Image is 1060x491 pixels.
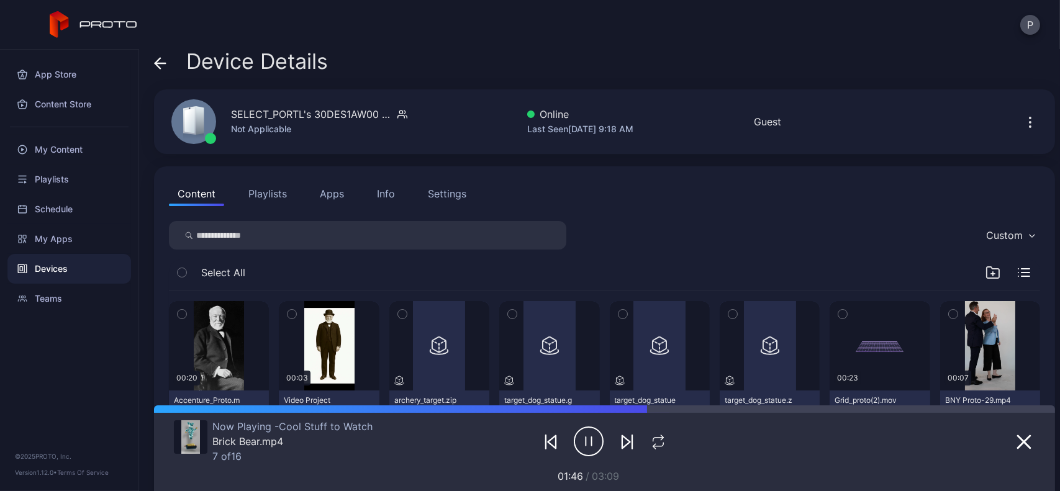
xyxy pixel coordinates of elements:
[558,470,583,482] span: 01:46
[15,469,57,476] span: Version 1.12.0 •
[57,469,109,476] a: Terms Of Service
[212,420,373,433] div: Now Playing
[586,470,589,482] span: /
[311,181,353,206] button: Apps
[7,135,131,164] a: My Content
[240,181,296,206] button: Playlists
[725,395,793,415] div: target_dog_statue.zip
[15,451,124,461] div: © 2025 PROTO, Inc.
[7,60,131,89] a: App Store
[368,181,404,206] button: Info
[835,395,903,405] div: Grid_proto(2).mov
[720,390,820,431] button: target_dog_statue.zip[DATE]
[830,390,930,431] button: Grid_proto(2).mov[DATE]
[754,114,781,129] div: Guest
[527,107,633,122] div: Online
[7,224,131,254] a: My Apps
[986,229,1023,241] div: Custom
[7,284,131,313] a: Teams
[499,390,599,431] button: target_dog_statue.glb[DATE]
[945,395,1013,405] div: BNY Proto-29.mp4
[279,390,379,431] button: Video Project 9(1).mp4[DATE]
[940,390,1040,431] button: BNY Proto-29.mp4[DATE]
[419,181,475,206] button: Settings
[7,194,131,224] a: Schedule
[7,254,131,284] a: Devices
[527,122,633,137] div: Last Seen [DATE] 9:18 AM
[201,265,245,280] span: Select All
[377,186,395,201] div: Info
[174,395,242,415] div: Accenture_Proto.mp4
[1020,15,1040,35] button: P
[389,390,489,431] button: archery_target.zip[DATE]
[428,186,466,201] div: Settings
[274,420,373,433] span: Cool Stuff to Watch
[394,395,463,405] div: archery_target.zip
[7,89,131,119] a: Content Store
[212,450,373,462] div: 7 of 16
[980,221,1040,250] button: Custom
[615,395,683,415] div: target_dog_statue (1).zip
[592,470,619,482] span: 03:09
[504,395,573,415] div: target_dog_statue.glb
[169,181,224,206] button: Content
[284,395,352,415] div: Video Project 9(1).mp4
[186,50,328,73] span: Device Details
[610,390,710,431] button: target_dog_statue (1).zip[DATE]
[169,390,269,431] button: Accenture_Proto.mp4[DATE]
[231,107,392,122] div: SELECT_PORTL's 30DES1AW00 M2WKT43A
[212,435,373,448] div: Brick Bear.mp4
[7,164,131,194] a: Playlists
[231,122,407,137] div: Not Applicable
